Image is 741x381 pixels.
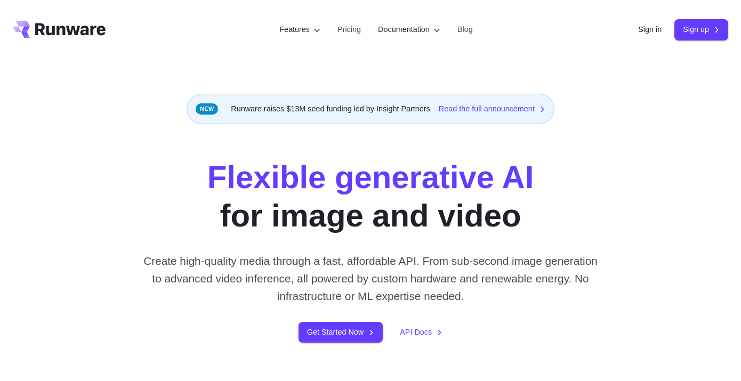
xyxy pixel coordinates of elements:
[378,23,440,36] label: Documentation
[674,19,728,40] a: Sign up
[337,23,361,36] a: Pricing
[207,159,534,195] strong: Flexible generative AI
[13,21,106,38] a: Go to /
[299,322,383,343] a: Get Started Now
[457,23,473,36] a: Blog
[400,326,442,338] a: API Docs
[279,23,320,36] label: Features
[187,94,554,124] div: Runware raises $13M seed funding led by Insight Partners
[142,252,600,305] p: Create high-quality media through a fast, affordable API. From sub-second image generation to adv...
[439,103,545,115] a: Read the full announcement
[638,23,662,36] a: Sign in
[207,158,534,235] h1: for image and video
